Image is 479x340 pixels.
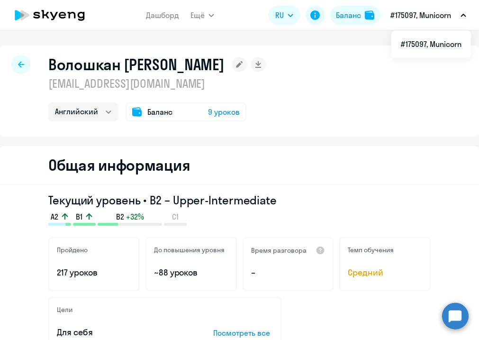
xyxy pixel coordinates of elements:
h5: Время разговора [251,246,307,255]
h5: Пройдено [57,246,88,254]
p: ~88 уроков [154,266,228,279]
p: – [251,266,325,279]
p: 217 уроков [57,266,131,279]
ul: Ещё [391,30,471,58]
span: A2 [51,211,58,222]
p: Для себя [57,326,184,339]
div: Баланс [336,9,361,21]
p: #175097, Municorn [390,9,451,21]
button: RU [269,6,300,25]
h5: До повышения уровня [154,246,225,254]
span: RU [275,9,284,21]
button: Ещё [190,6,214,25]
h1: Волошкан [PERSON_NAME] [48,55,224,74]
p: [EMAIL_ADDRESS][DOMAIN_NAME] [48,76,266,91]
span: B1 [76,211,82,222]
span: C1 [172,211,179,222]
h5: Темп обучения [348,246,394,254]
p: Посмотреть все [213,327,273,339]
h2: Общая информация [48,156,190,175]
span: Ещё [190,9,205,21]
h5: Цели [57,305,72,314]
span: +32% [126,211,144,222]
button: #175097, Municorn [386,4,471,27]
span: Средний [348,266,422,279]
a: Дашборд [146,10,179,20]
span: Баланс [147,106,172,118]
span: 9 уроков [208,106,240,118]
span: B2 [116,211,124,222]
h3: Текущий уровень • B2 – Upper-Intermediate [48,193,431,208]
img: balance [365,10,374,20]
button: Балансbalance [330,6,380,25]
